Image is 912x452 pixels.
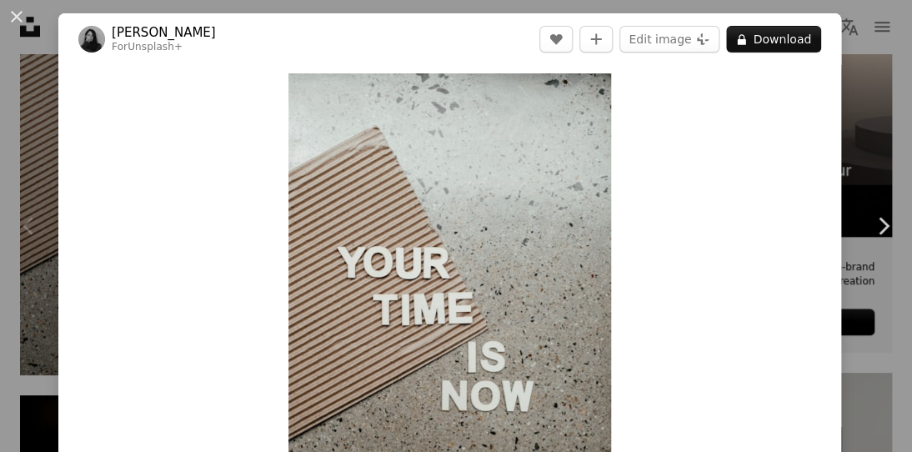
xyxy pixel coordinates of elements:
[726,26,821,53] button: Download
[78,26,105,53] img: Go to Valeriia Miller's profile
[619,26,719,53] button: Edit image
[112,41,216,54] div: For
[539,26,573,53] button: Like
[579,26,613,53] button: Add to Collection
[112,24,216,41] a: [PERSON_NAME]
[128,41,183,53] a: Unsplash+
[854,146,912,306] a: Next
